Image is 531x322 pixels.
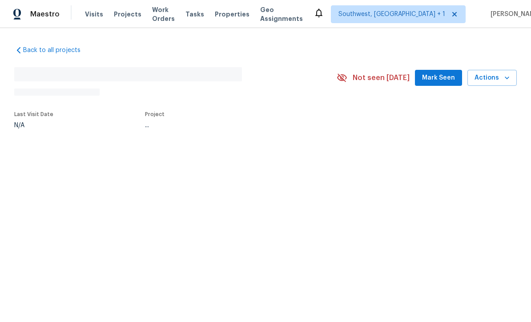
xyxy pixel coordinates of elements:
[338,10,445,19] span: Southwest, [GEOGRAPHIC_DATA] + 1
[152,5,175,23] span: Work Orders
[215,10,249,19] span: Properties
[14,122,53,129] div: N/A
[85,10,103,19] span: Visits
[185,11,204,17] span: Tasks
[260,5,303,23] span: Geo Assignments
[475,72,510,84] span: Actions
[14,112,53,117] span: Last Visit Date
[145,112,165,117] span: Project
[353,73,410,82] span: Not seen [DATE]
[422,72,455,84] span: Mark Seen
[114,10,141,19] span: Projects
[14,46,100,55] a: Back to all projects
[467,70,517,86] button: Actions
[30,10,60,19] span: Maestro
[415,70,462,86] button: Mark Seen
[145,122,316,129] div: ...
